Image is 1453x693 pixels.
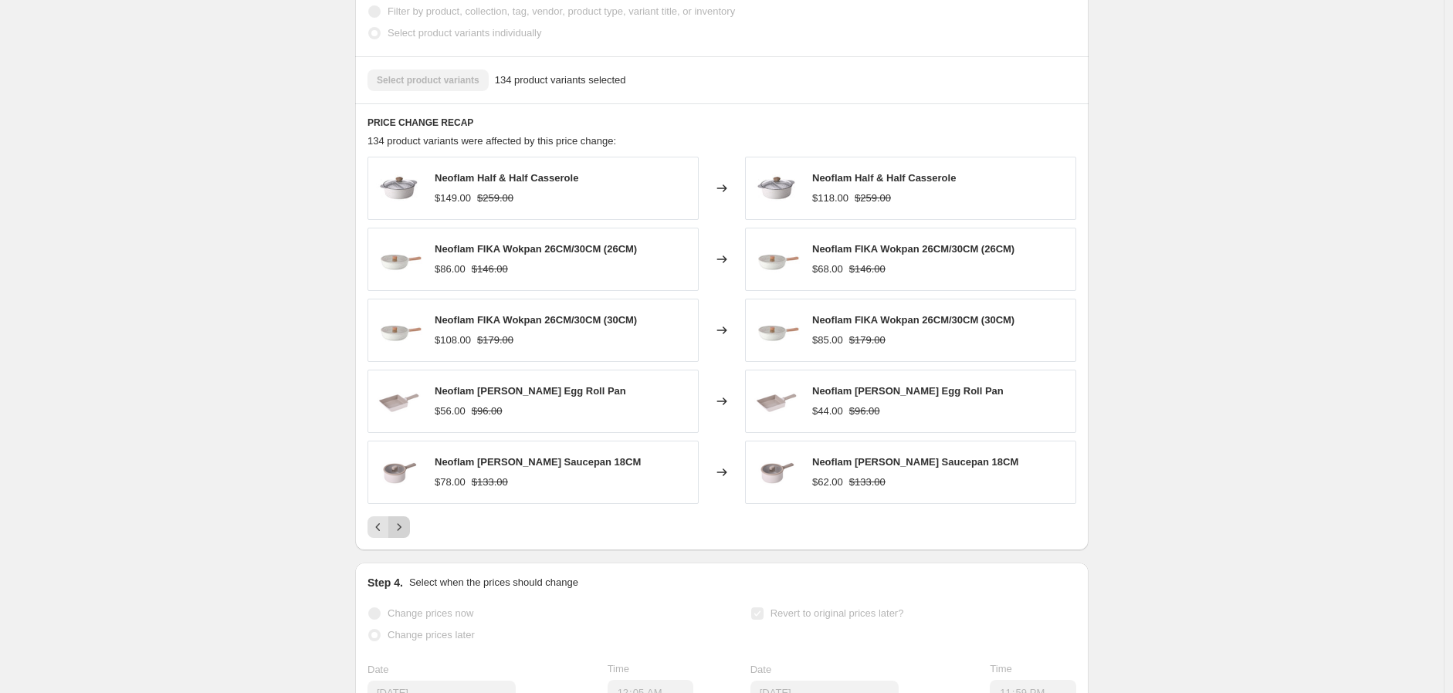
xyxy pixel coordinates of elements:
h2: Step 4. [367,575,403,590]
div: $108.00 [435,333,471,348]
span: Revert to original prices later? [771,607,904,619]
span: Time [990,663,1011,674]
span: Neoflam [PERSON_NAME] Saucepan 18CM [812,456,1018,468]
span: Neoflam FIKA Wokpan 26CM/30CM (30CM) [812,314,1014,326]
strike: $179.00 [849,333,886,348]
span: 134 product variants selected [495,73,626,88]
img: NEOFLAM-FIKA-WOKPAN_80x.jpg [754,307,800,353]
span: Neoflam FIKA Wokpan 26CM/30CM (26CM) [812,243,1014,255]
strike: $133.00 [472,475,508,490]
div: $149.00 [435,191,471,206]
span: Neoflam Half & Half Casserole [435,172,578,184]
span: Date [367,664,388,675]
button: Previous [367,516,389,538]
button: Next [388,516,410,538]
span: Change prices now [388,607,473,619]
p: Select when the prices should change [409,575,578,590]
strike: $133.00 [849,475,886,490]
img: NEOFLAM-FIKA-WOKPAN_80x.jpg [376,236,422,282]
span: Neoflam [PERSON_NAME] Egg Roll Pan [435,385,626,397]
div: $118.00 [812,191,848,206]
span: Change prices later [388,629,475,641]
strike: $179.00 [477,333,513,348]
strike: $259.00 [477,191,513,206]
span: Neoflam [PERSON_NAME] Saucepan 18CM [435,456,641,468]
h6: PRICE CHANGE RECAP [367,117,1076,129]
strike: $96.00 [472,404,503,419]
span: Select product variants individually [388,27,541,39]
strike: $146.00 [849,262,886,277]
span: Filter by product, collection, tag, vendor, product type, variant title, or inventory [388,5,735,17]
nav: Pagination [367,516,410,538]
span: Date [750,664,771,675]
strike: $259.00 [855,191,891,206]
img: NEOFLAM-FIKA-HALF-HALF-CASSEROLE_80x.jpg [754,165,800,211]
strike: $146.00 [472,262,508,277]
img: NEOFLAM-FIKA-HALF-HALF-CASSEROLE_80x.jpg [376,165,422,211]
img: NEOFLAM_CHOU_CHOU_EGGPAN_80x.png [376,378,422,424]
span: Neoflam FIKA Wokpan 26CM/30CM (30CM) [435,314,637,326]
div: $68.00 [812,262,843,277]
span: Neoflam [PERSON_NAME] Egg Roll Pan [812,385,1004,397]
div: $62.00 [812,475,843,490]
div: $86.00 [435,262,466,277]
span: Time [608,663,629,674]
span: Neoflam Half & Half Casserole [812,172,956,184]
strike: $96.00 [849,404,880,419]
img: NEOFLAM_CHOU_CHOU_EGGPAN_80x.png [754,378,800,424]
img: NEOFLAM-FIKA-WOKPAN_80x.jpg [376,307,422,353]
img: NEOFLAM_CHOU_CHOU_SAUCEPAN_18CM_80x.png [376,449,422,495]
span: Neoflam FIKA Wokpan 26CM/30CM (26CM) [435,243,637,255]
div: $85.00 [812,333,843,348]
div: $56.00 [435,404,466,419]
div: $78.00 [435,475,466,490]
img: NEOFLAM-FIKA-WOKPAN_80x.jpg [754,236,800,282]
div: $44.00 [812,404,843,419]
img: NEOFLAM_CHOU_CHOU_SAUCEPAN_18CM_80x.png [754,449,800,495]
span: 134 product variants were affected by this price change: [367,135,616,147]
